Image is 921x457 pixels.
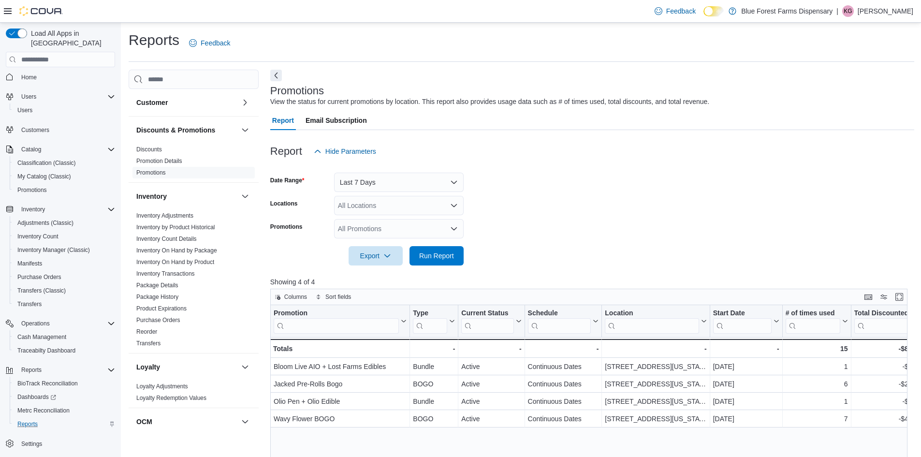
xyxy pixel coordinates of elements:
button: Inventory [17,204,49,215]
span: Adjustments (Classic) [17,219,73,227]
div: Active [461,396,521,407]
a: Product Expirations [136,305,187,312]
span: Operations [17,318,115,329]
h3: Loyalty [136,362,160,372]
a: Users [14,104,36,116]
span: Inventory [17,204,115,215]
p: [PERSON_NAME] [858,5,913,17]
span: Classification (Classic) [14,157,115,169]
span: Dashboards [17,393,56,401]
button: OCM [239,416,251,428]
h3: Discounts & Promotions [136,125,215,135]
a: Purchase Orders [14,271,65,283]
a: Inventory by Product Historical [136,224,215,231]
a: Transfers [136,340,161,347]
p: Blue Forest Farms Dispensary [741,5,833,17]
span: Loyalty Redemption Values [136,394,206,402]
div: Wavy Flower BOGO [274,413,407,425]
button: Customer [239,97,251,108]
button: Reports [2,363,119,377]
span: Catalog [21,146,41,153]
div: Bloom Live AIO + Lost Farms Edibles [274,361,407,372]
button: # of times used [785,309,848,334]
span: Settings [21,440,42,448]
div: Continuous Dates [527,396,599,407]
div: - [461,343,521,354]
span: Package History [136,293,178,301]
div: Active [461,361,521,372]
span: Run Report [419,251,454,261]
button: Display options [878,291,890,303]
div: Promotion [274,309,399,334]
span: Cash Management [14,331,115,343]
button: Open list of options [450,225,458,233]
button: Last 7 Days [334,173,464,192]
a: Customers [17,124,53,136]
span: Cash Management [17,333,66,341]
span: KG [844,5,852,17]
a: Feedback [185,33,234,53]
span: Inventory Count [14,231,115,242]
label: Promotions [270,223,303,231]
label: Locations [270,200,298,207]
button: BioTrack Reconciliation [10,377,119,390]
label: Date Range [270,177,305,184]
a: Reports [14,418,42,430]
span: Catalog [17,144,115,155]
span: Transfers [14,298,115,310]
h3: Report [270,146,302,157]
a: Settings [17,438,46,450]
span: Feedback [666,6,696,16]
button: Reports [17,364,45,376]
span: Inventory Count Details [136,235,197,243]
button: Transfers [10,297,119,311]
span: Users [14,104,115,116]
span: Traceabilty Dashboard [14,345,115,356]
span: Promotions [136,169,166,177]
div: # of times used [785,309,840,334]
a: Transfers [14,298,45,310]
div: Jacked Pre-Rolls Bogo [274,378,407,390]
button: Hide Parameters [310,142,380,161]
button: OCM [136,417,237,427]
div: [STREET_ADDRESS][US_STATE] [605,361,706,372]
div: Discounts & Promotions [129,144,259,182]
span: Users [17,91,115,103]
span: Inventory Adjustments [136,212,193,220]
span: Users [17,106,32,114]
span: Reports [17,364,115,376]
button: Inventory Count [10,230,119,243]
button: Manifests [10,257,119,270]
div: [STREET_ADDRESS][US_STATE] [605,413,706,425]
span: Transfers [17,300,42,308]
button: Purchase Orders [10,270,119,284]
a: My Catalog (Classic) [14,171,75,182]
span: Home [21,74,37,81]
button: Export [349,246,403,265]
button: Location [605,309,706,334]
div: Olio Pen + Olio Edible [274,396,407,407]
span: Operations [21,320,50,327]
a: Package History [136,294,178,300]
h1: Reports [129,30,179,50]
span: Discounts [136,146,162,153]
button: Promotion [274,309,407,334]
span: BioTrack Reconciliation [14,378,115,389]
button: Type [413,309,455,334]
img: Cova [19,6,63,16]
div: Bundle [413,361,455,372]
div: 7 [786,413,848,425]
div: Totals [273,343,407,354]
div: # of times used [785,309,840,318]
div: [DATE] [713,378,779,390]
span: Inventory On Hand by Package [136,247,217,254]
div: Start Date [713,309,771,334]
span: Traceabilty Dashboard [17,347,75,354]
div: - [605,343,706,354]
span: Customers [21,126,49,134]
p: | [836,5,838,17]
button: Run Report [409,246,464,265]
a: Dashboards [14,391,60,403]
span: Home [17,71,115,83]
